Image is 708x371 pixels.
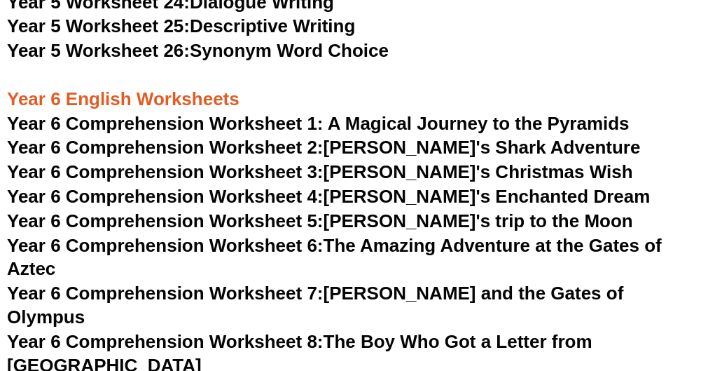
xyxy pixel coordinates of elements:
[7,161,633,182] a: Year 6 Comprehension Worksheet 3:[PERSON_NAME]'s Christmas Wish
[7,161,324,182] span: Year 6 Comprehension Worksheet 3:
[7,137,324,158] span: Year 6 Comprehension Worksheet 2:
[7,15,190,36] span: Year 5 Worksheet 25:
[7,64,701,112] h3: Year 6 English Worksheets
[7,210,633,231] a: Year 6 Comprehension Worksheet 5:[PERSON_NAME]'s trip to the Moon
[7,113,630,134] a: Year 6 Comprehension Worksheet 1: A Magical Journey to the Pyramids
[7,186,650,207] a: Year 6 Comprehension Worksheet 4:[PERSON_NAME]'s Enchanted Dream
[7,283,324,304] span: Year 6 Comprehension Worksheet 7:
[7,137,640,158] a: Year 6 Comprehension Worksheet 2:[PERSON_NAME]'s Shark Adventure
[7,283,623,328] a: Year 6 Comprehension Worksheet 7:[PERSON_NAME] and the Gates of Olympus
[7,235,324,256] span: Year 6 Comprehension Worksheet 6:
[475,213,708,371] iframe: Chat Widget
[7,210,324,231] span: Year 6 Comprehension Worksheet 5:
[7,40,190,61] span: Year 5 Worksheet 26:
[7,40,389,61] a: Year 5 Worksheet 26:Synonym Word Choice
[7,186,324,207] span: Year 6 Comprehension Worksheet 4:
[7,15,355,36] a: Year 5 Worksheet 25:Descriptive Writing
[7,235,662,280] a: Year 6 Comprehension Worksheet 6:The Amazing Adventure at the Gates of Aztec
[7,331,324,352] span: Year 6 Comprehension Worksheet 8:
